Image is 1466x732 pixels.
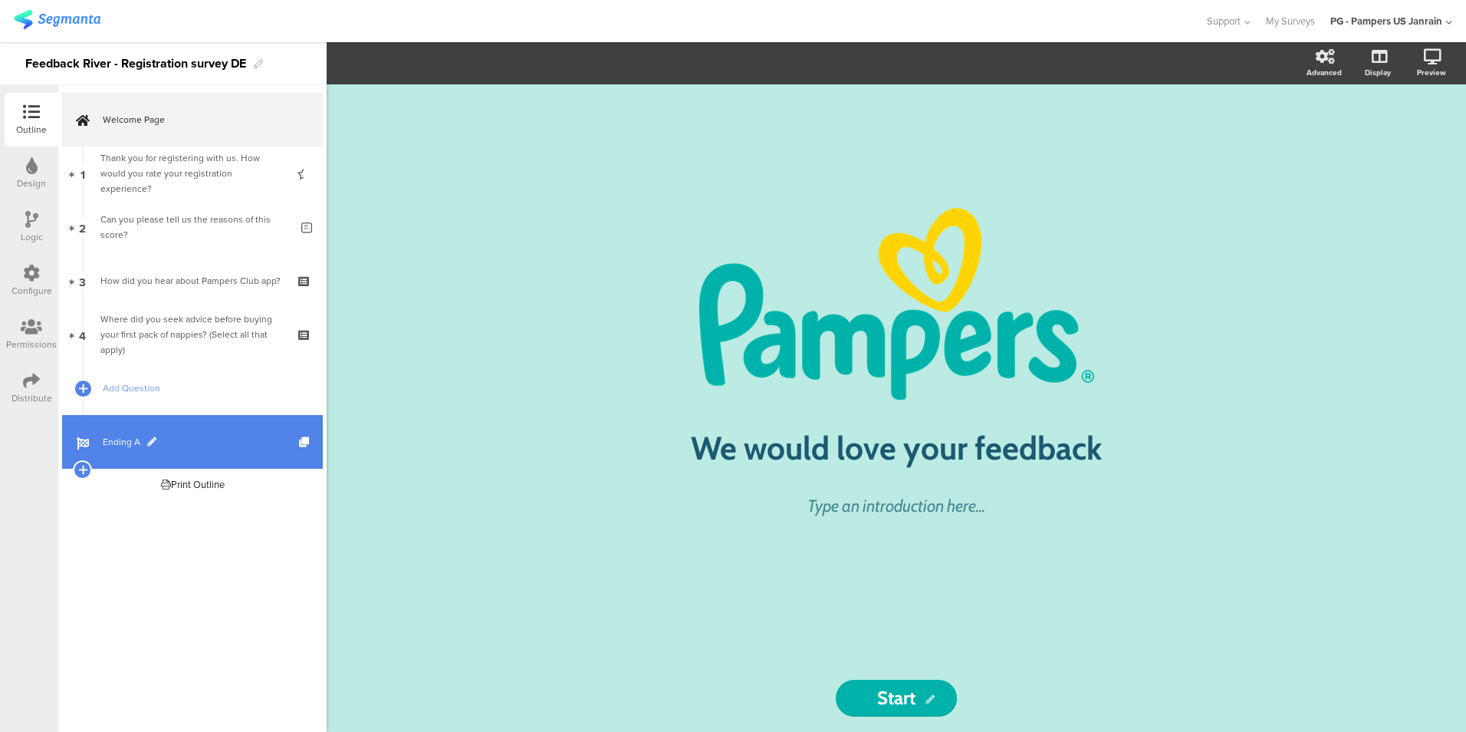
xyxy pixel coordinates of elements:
div: Feedback River - Registration survey DE [25,51,246,76]
p: We would love your feedback [613,428,1180,468]
span: 3 [79,272,86,289]
span: 4 [79,326,86,343]
div: Design [17,176,46,190]
a: Ending A [62,415,323,469]
span: Support [1207,14,1241,28]
div: Outline [16,123,47,137]
div: Print Outline [161,477,225,492]
div: How did you hear about Pampers Club app? [100,273,284,289]
span: Ending A [103,434,299,450]
div: Distribute [12,391,52,405]
span: Welcome Page [103,112,299,127]
div: Can you please tell us the reasons of this score? [100,212,290,242]
div: Preview [1417,67,1446,78]
span: 1 [81,165,85,182]
a: Welcome Page [62,93,323,147]
div: Advanced [1307,67,1342,78]
div: Configure [12,284,52,298]
input: Start [836,680,957,717]
a: 2 Can you please tell us the reasons of this score? [62,200,323,254]
i: Duplicate [299,437,312,447]
a: 4 Where did you seek advice before buying your first pack of nappies? (Select all that apply) [62,308,323,361]
div: Type an introduction here... [628,493,1165,519]
a: 3 How did you hear about Pampers Club app? [62,254,323,308]
div: Logic [21,230,43,244]
div: Where did you seek advice before buying your first pack of nappies? (Select all that apply) [100,312,284,358]
div: Thank you for registering with us. How would you rate your registration experience? [100,150,284,196]
div: Display [1365,67,1391,78]
span: Add Question [103,381,299,396]
div: Permissions [6,338,57,351]
div: PG - Pampers US Janrain [1330,14,1442,28]
span: 2 [79,219,86,236]
a: 1 Thank you for registering with us. How would you rate your registration experience? [62,147,323,200]
img: segmanta logo [14,10,100,29]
